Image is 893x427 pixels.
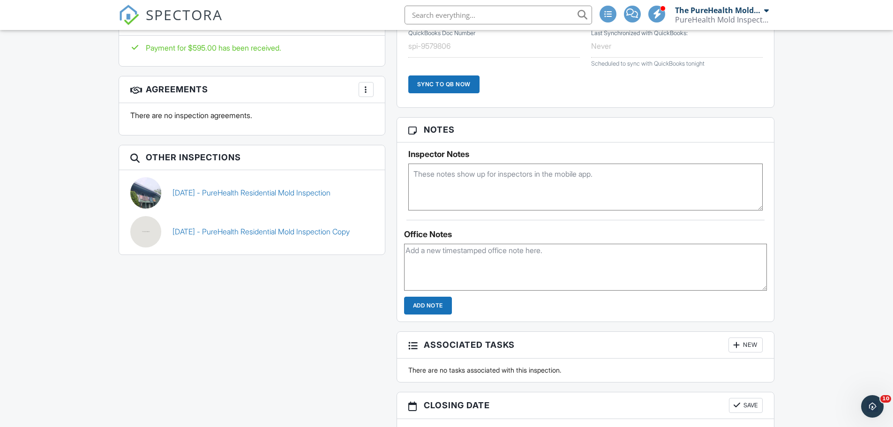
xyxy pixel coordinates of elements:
[119,13,223,32] a: SPECTORA
[408,29,475,37] label: QuickBooks Doc Number
[675,6,762,15] div: The PureHealth Mold Inspections Team
[675,15,769,24] div: PureHealth Mold Inspections
[173,187,330,198] a: [DATE] - PureHealth Residential Mold Inspection
[591,29,688,37] label: Last Synchronized with QuickBooks:
[408,75,480,93] div: Sync to QB Now
[404,230,767,239] div: Office Notes
[728,337,763,352] div: New
[861,395,884,418] iframe: Intercom live chat
[880,395,891,403] span: 10
[591,60,705,67] span: Scheduled to sync with QuickBooks tonight
[119,5,139,25] img: The Best Home Inspection Software - Spectora
[424,399,490,412] span: Closing date
[119,76,385,103] h3: Agreements
[408,150,763,159] h5: Inspector Notes
[130,110,374,120] p: There are no inspection agreements.
[405,6,592,24] input: Search everything...
[424,338,515,351] span: Associated Tasks
[119,145,385,170] h3: Other Inspections
[729,398,763,413] button: Save
[173,226,350,237] a: [DATE] - PureHealth Residential Mold Inspection Copy
[397,118,774,142] h3: Notes
[130,43,374,53] div: Payment for $595.00 has been received.
[146,5,223,24] span: SPECTORA
[404,297,452,315] input: Add Note
[403,366,769,375] div: There are no tasks associated with this inspection.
